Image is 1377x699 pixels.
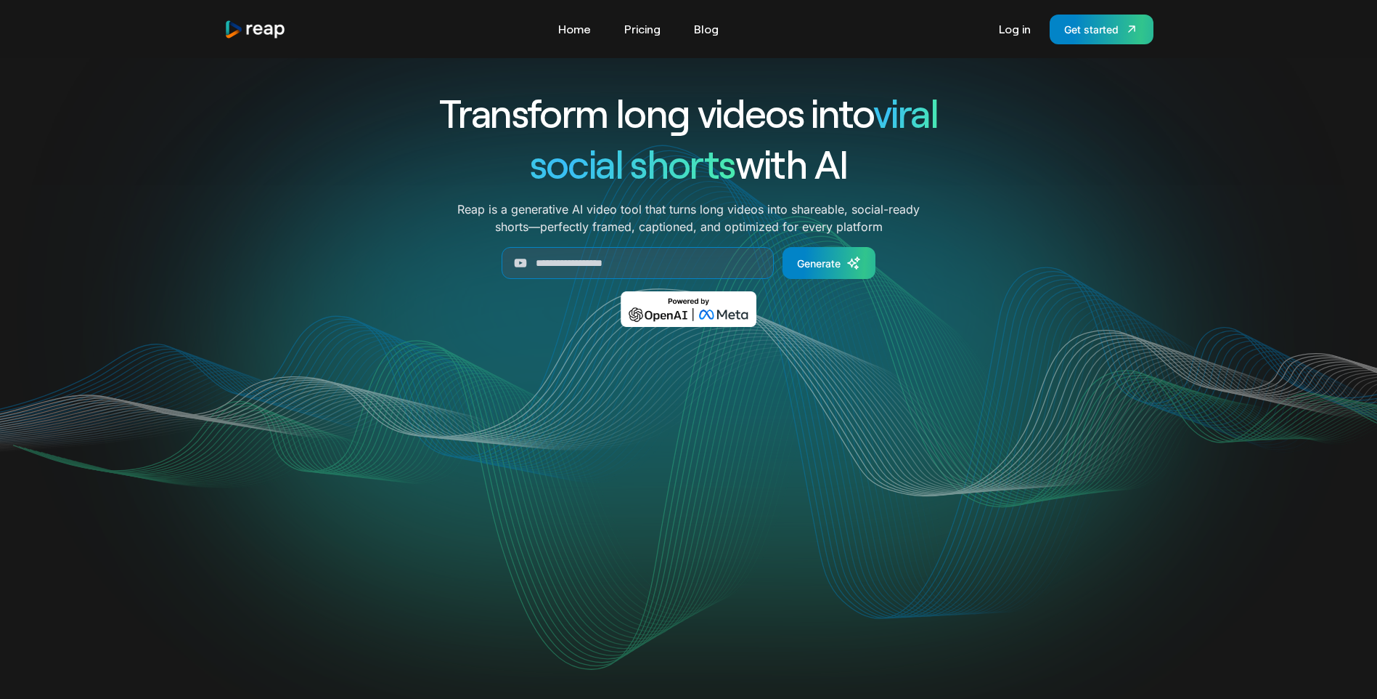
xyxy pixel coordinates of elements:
[387,247,991,279] form: Generate Form
[224,20,287,39] a: home
[1064,22,1119,37] div: Get started
[457,201,920,235] p: Reap is a generative AI video tool that turns long videos into shareable, social-ready shorts—per...
[617,17,668,41] a: Pricing
[396,348,981,641] video: Your browser does not support the video tag.
[551,17,598,41] a: Home
[387,87,991,138] h1: Transform long videos into
[687,17,726,41] a: Blog
[783,247,875,279] a: Generate
[992,17,1038,41] a: Log in
[873,89,938,136] span: viral
[797,256,841,271] div: Generate
[387,138,991,189] h1: with AI
[1050,15,1153,44] a: Get started
[530,140,735,187] span: social shorts
[224,20,287,39] img: reap logo
[621,291,756,327] img: Powered by OpenAI & Meta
